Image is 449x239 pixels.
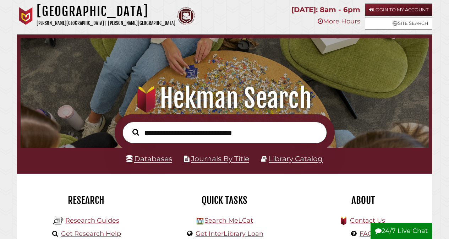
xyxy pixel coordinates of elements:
[61,230,121,238] a: Get Research Help
[196,230,263,238] a: Get InterLibrary Loan
[177,7,195,25] img: Calvin Theological Seminary
[318,17,360,25] a: More Hours
[197,218,203,224] img: Hekman Library Logo
[22,194,150,206] h2: Research
[17,7,35,25] img: Calvin University
[204,217,253,224] a: Search MeLCat
[350,217,385,224] a: Contact Us
[65,217,119,224] a: Research Guides
[126,154,172,163] a: Databases
[37,19,175,27] p: [PERSON_NAME][GEOGRAPHIC_DATA] | [PERSON_NAME][GEOGRAPHIC_DATA]
[191,154,249,163] a: Journals By Title
[291,4,360,16] p: [DATE]: 8am - 6pm
[360,230,376,238] a: FAQs
[365,4,432,16] a: Login to My Account
[129,127,143,137] button: Search
[53,216,64,226] img: Hekman Library Logo
[27,83,422,114] h1: Hekman Search
[269,154,323,163] a: Library Catalog
[37,4,175,19] h1: [GEOGRAPHIC_DATA]
[299,194,427,206] h2: About
[161,194,289,206] h2: Quick Tasks
[132,129,139,136] i: Search
[365,17,432,29] a: Site Search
